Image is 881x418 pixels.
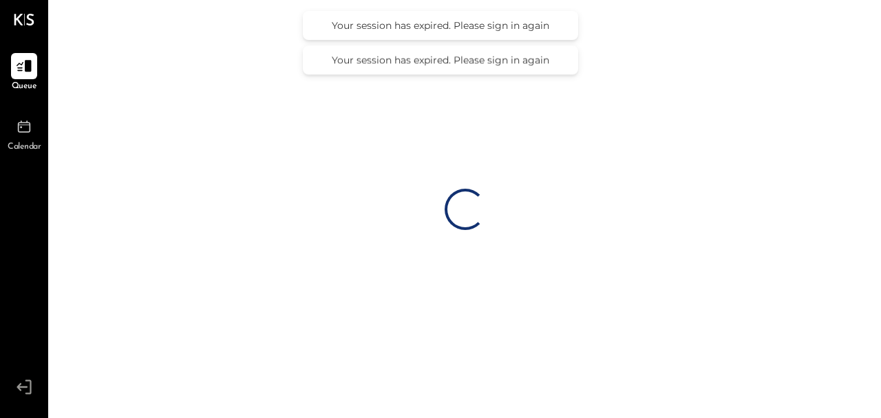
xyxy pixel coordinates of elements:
a: Calendar [1,114,47,154]
div: Your session has expired. Please sign in again [317,19,564,32]
span: Calendar [8,141,41,154]
div: Your session has expired. Please sign in again [317,54,564,66]
a: Queue [1,53,47,93]
span: Queue [12,81,37,93]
